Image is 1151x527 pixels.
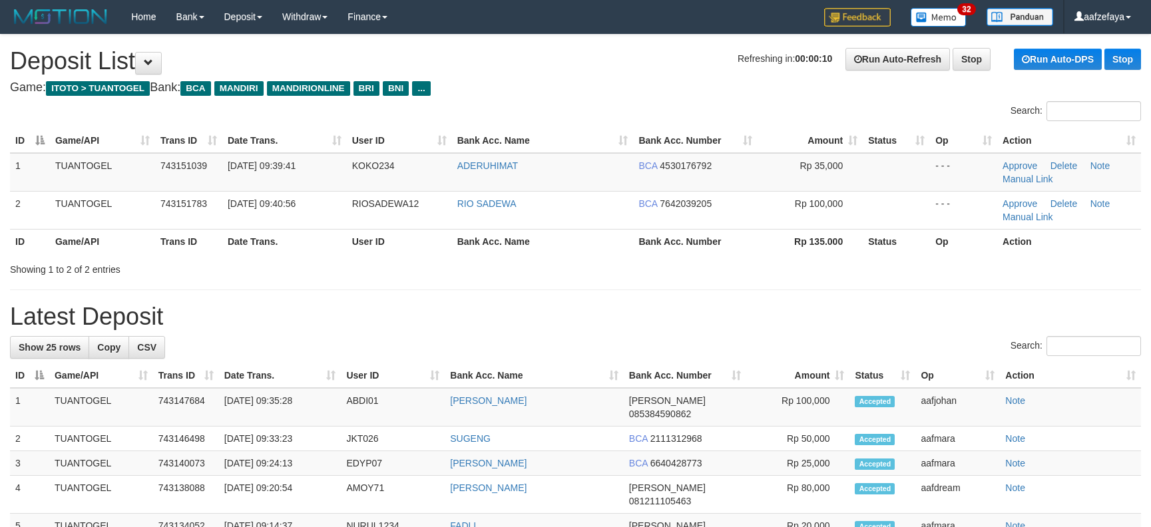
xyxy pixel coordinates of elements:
[341,427,445,451] td: JKT026
[997,128,1141,153] th: Action: activate to sort column ascending
[624,363,746,388] th: Bank Acc. Number: activate to sort column ascending
[49,363,153,388] th: Game/API: activate to sort column ascending
[863,128,930,153] th: Status: activate to sort column ascending
[353,81,379,96] span: BRI
[1090,160,1110,171] a: Note
[915,451,1000,476] td: aafmara
[629,482,706,493] span: [PERSON_NAME]
[660,160,712,171] span: Copy 4530176792 to clipboard
[450,433,491,444] a: SUGENG
[1011,101,1141,121] label: Search:
[160,160,207,171] span: 743151039
[855,396,895,407] span: Accepted
[10,7,111,27] img: MOTION_logo.png
[863,229,930,254] th: Status
[50,128,155,153] th: Game/API: activate to sort column ascending
[219,427,342,451] td: [DATE] 09:33:23
[341,363,445,388] th: User ID: activate to sort column ascending
[1005,433,1025,444] a: Note
[450,395,527,406] a: [PERSON_NAME]
[341,388,445,427] td: ABDI01
[352,198,419,209] span: RIOSADEWA12
[155,128,222,153] th: Trans ID: activate to sort column ascending
[50,153,155,192] td: TUANTOGEL
[10,451,49,476] td: 3
[987,8,1053,26] img: panduan.png
[1003,198,1037,209] a: Approve
[930,229,997,254] th: Op
[160,198,207,209] span: 743151783
[222,229,347,254] th: Date Trans.
[638,198,657,209] span: BCA
[445,363,624,388] th: Bank Acc. Name: activate to sort column ascending
[915,363,1000,388] th: Op: activate to sort column ascending
[10,336,89,359] a: Show 25 rows
[10,476,49,514] td: 4
[89,336,129,359] a: Copy
[347,128,452,153] th: User ID: activate to sort column ascending
[1000,363,1141,388] th: Action: activate to sort column ascending
[10,388,49,427] td: 1
[46,81,150,96] span: ITOTO > TUANTOGEL
[855,434,895,445] span: Accepted
[629,409,691,419] span: Copy 085384590862 to clipboard
[1014,49,1102,70] a: Run Auto-DPS
[341,451,445,476] td: EDYP07
[153,451,219,476] td: 743140073
[633,229,758,254] th: Bank Acc. Number
[738,53,832,64] span: Refreshing in:
[10,191,50,229] td: 2
[10,128,50,153] th: ID: activate to sort column descending
[219,363,342,388] th: Date Trans.: activate to sort column ascending
[758,229,863,254] th: Rp 135.000
[795,53,832,64] strong: 00:00:10
[1090,198,1110,209] a: Note
[855,458,895,470] span: Accepted
[1050,198,1077,209] a: Delete
[228,160,296,171] span: [DATE] 09:39:41
[180,81,210,96] span: BCA
[450,482,527,493] a: [PERSON_NAME]
[219,451,342,476] td: [DATE] 09:24:13
[1046,101,1141,121] input: Search:
[97,342,120,353] span: Copy
[953,48,991,71] a: Stop
[228,198,296,209] span: [DATE] 09:40:56
[412,81,430,96] span: ...
[650,458,702,468] span: Copy 6640428773 to clipboard
[352,160,395,171] span: KOKO234
[746,363,850,388] th: Amount: activate to sort column ascending
[930,153,997,192] td: - - -
[219,476,342,514] td: [DATE] 09:20:54
[638,160,657,171] span: BCA
[758,128,863,153] th: Amount: activate to sort column ascending
[1011,336,1141,356] label: Search:
[855,483,895,494] span: Accepted
[10,229,50,254] th: ID
[49,427,153,451] td: TUANTOGEL
[1003,212,1053,222] a: Manual Link
[50,191,155,229] td: TUANTOGEL
[915,476,1000,514] td: aafdream
[800,160,843,171] span: Rp 35,000
[1046,336,1141,356] input: Search:
[341,476,445,514] td: AMOY71
[746,451,850,476] td: Rp 25,000
[153,476,219,514] td: 743138088
[629,433,648,444] span: BCA
[1005,458,1025,468] a: Note
[1050,160,1077,171] a: Delete
[10,363,49,388] th: ID: activate to sort column descending
[795,198,843,209] span: Rp 100,000
[10,427,49,451] td: 2
[1005,395,1025,406] a: Note
[1104,49,1141,70] a: Stop
[746,388,850,427] td: Rp 100,000
[10,153,50,192] td: 1
[128,336,165,359] a: CSV
[49,388,153,427] td: TUANTOGEL
[930,128,997,153] th: Op: activate to sort column ascending
[957,3,975,15] span: 32
[915,427,1000,451] td: aafmara
[633,128,758,153] th: Bank Acc. Number: activate to sort column ascending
